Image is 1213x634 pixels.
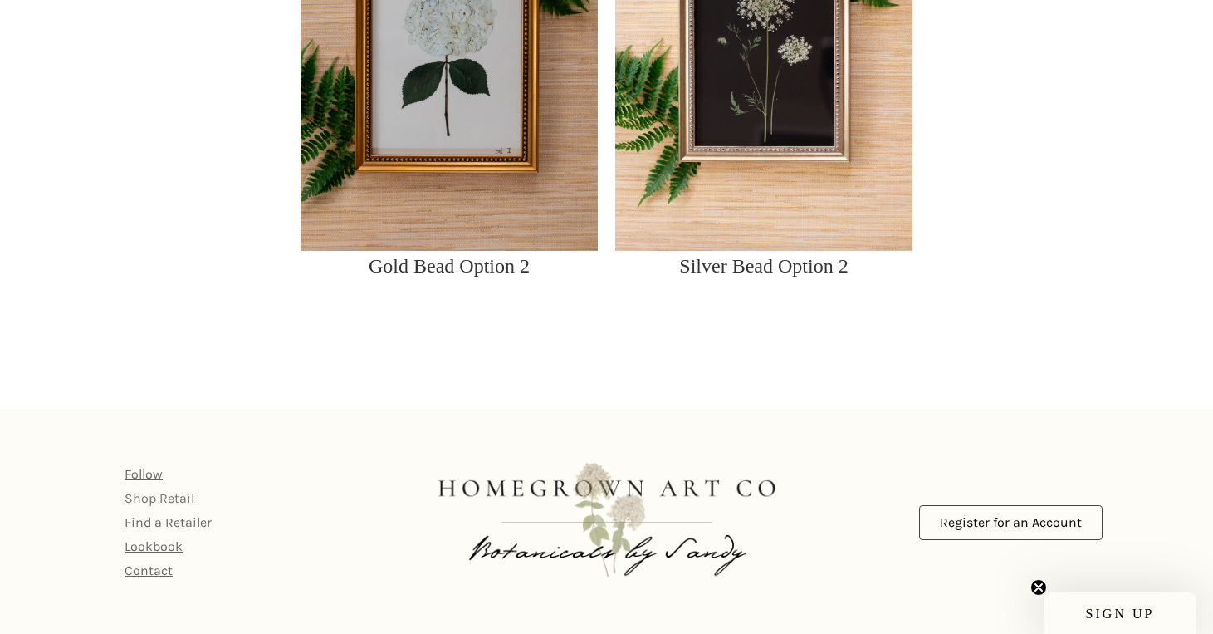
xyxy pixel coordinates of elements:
[919,505,1103,540] a: Register for an Account
[679,251,848,281] p: Silver Bead Option 2
[1086,607,1155,621] span: SIGN UP
[1044,592,1196,634] div: SIGN UPClose teaser
[125,466,163,482] a: Follow
[125,538,183,554] a: Lookbook
[125,563,173,578] a: Contact
[369,251,530,281] p: Gold Bead Option 2
[125,514,212,530] a: Find a Retailer
[125,490,194,506] a: Shop Retail
[1030,579,1047,596] button: Close teaser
